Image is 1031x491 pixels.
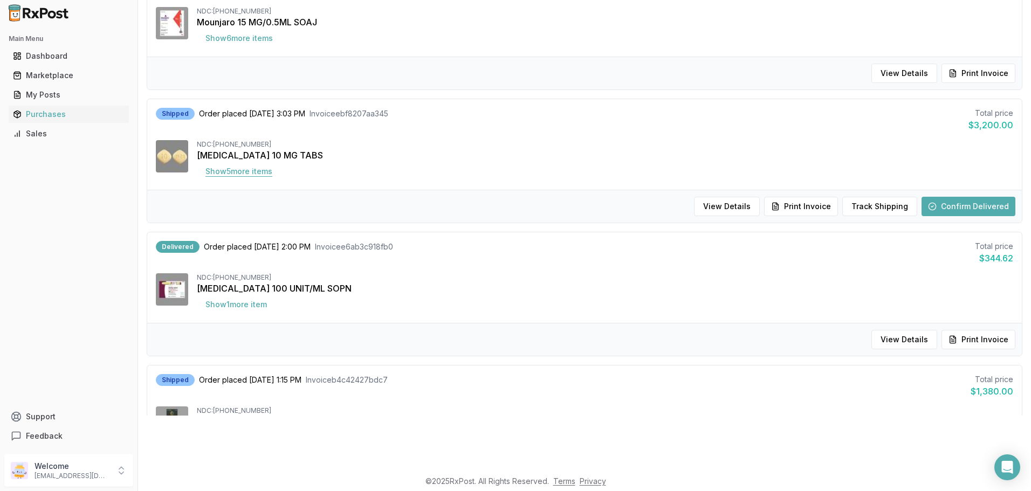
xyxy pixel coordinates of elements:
button: Print Invoice [941,64,1015,83]
button: View Details [871,330,937,349]
h2: Main Menu [9,34,129,43]
div: Sales [13,128,125,139]
button: My Posts [4,86,133,103]
img: User avatar [11,462,28,479]
a: Dashboard [9,46,129,66]
img: Admelog SoloStar 100 UNIT/ML SOPN [156,273,188,306]
button: View Details [694,197,760,216]
button: Show1more item [197,295,276,314]
div: [MEDICAL_DATA] 160-9-4.8 MCG/ACT AERO [197,415,1013,428]
div: Total price [975,241,1013,252]
div: Shipped [156,108,195,120]
a: Terms [553,476,575,486]
button: Show6more items [197,29,281,48]
div: NDC: [PHONE_NUMBER] [197,7,1013,16]
div: My Posts [13,89,125,100]
div: Dashboard [13,51,125,61]
div: Shipped [156,374,195,386]
button: Show5more items [197,162,281,181]
a: Purchases [9,105,129,124]
button: Purchases [4,106,133,123]
img: Mounjaro 15 MG/0.5ML SOAJ [156,7,188,39]
button: View Details [871,64,937,83]
div: NDC: [PHONE_NUMBER] [197,140,1013,149]
span: Order placed [DATE] 2:00 PM [204,241,311,252]
div: Open Intercom Messenger [994,454,1020,480]
p: Welcome [35,461,109,472]
button: Support [4,407,133,426]
div: Mounjaro 15 MG/0.5ML SOAJ [197,16,1013,29]
img: Breztri Aerosphere 160-9-4.8 MCG/ACT AERO [156,406,188,439]
span: Invoice e6ab3c918fb0 [315,241,393,252]
div: Marketplace [13,70,125,81]
p: [EMAIL_ADDRESS][DOMAIN_NAME] [35,472,109,480]
span: Order placed [DATE] 3:03 PM [199,108,305,119]
button: Track Shipping [842,197,917,216]
div: NDC: [PHONE_NUMBER] [197,273,1013,282]
button: Dashboard [4,47,133,65]
a: My Posts [9,85,129,105]
button: Marketplace [4,67,133,84]
button: Print Invoice [764,197,838,216]
div: $1,380.00 [971,385,1013,398]
div: $344.62 [975,252,1013,265]
a: Privacy [580,476,606,486]
div: Total price [968,108,1013,119]
button: Confirm Delivered [922,197,1015,216]
div: Purchases [13,109,125,120]
span: Invoice b4c42427bdc7 [306,375,388,385]
a: Sales [9,124,129,143]
img: Farxiga 10 MG TABS [156,140,188,172]
a: Marketplace [9,66,129,85]
div: Delivered [156,241,200,253]
span: Feedback [26,431,63,441]
div: $3,200.00 [968,119,1013,132]
button: Feedback [4,426,133,446]
img: RxPost Logo [4,4,73,22]
button: Print Invoice [941,330,1015,349]
button: Sales [4,125,133,142]
div: [MEDICAL_DATA] 10 MG TABS [197,149,1013,162]
div: NDC: [PHONE_NUMBER] [197,406,1013,415]
span: Order placed [DATE] 1:15 PM [199,375,301,385]
div: [MEDICAL_DATA] 100 UNIT/ML SOPN [197,282,1013,295]
div: Total price [971,374,1013,385]
span: Invoice ebf8207aa345 [310,108,388,119]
